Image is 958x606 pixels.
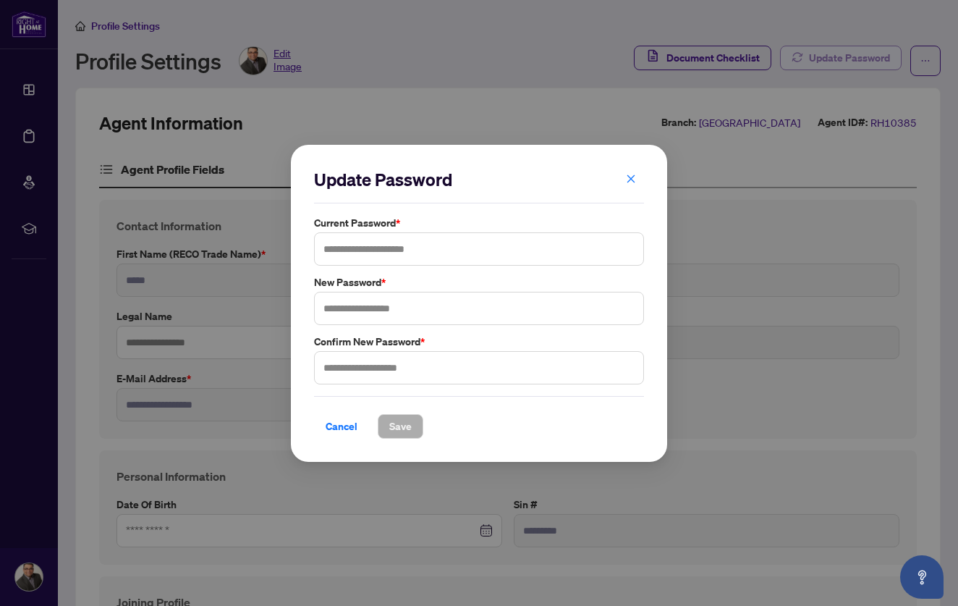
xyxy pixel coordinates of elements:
label: New Password [314,274,644,290]
span: close [626,173,636,183]
label: Confirm New Password [314,333,644,349]
button: Save [378,413,423,438]
button: Cancel [314,413,369,438]
button: Open asap [900,555,944,599]
h2: Update Password [314,168,644,191]
label: Current Password [314,215,644,231]
span: Cancel [326,414,357,437]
